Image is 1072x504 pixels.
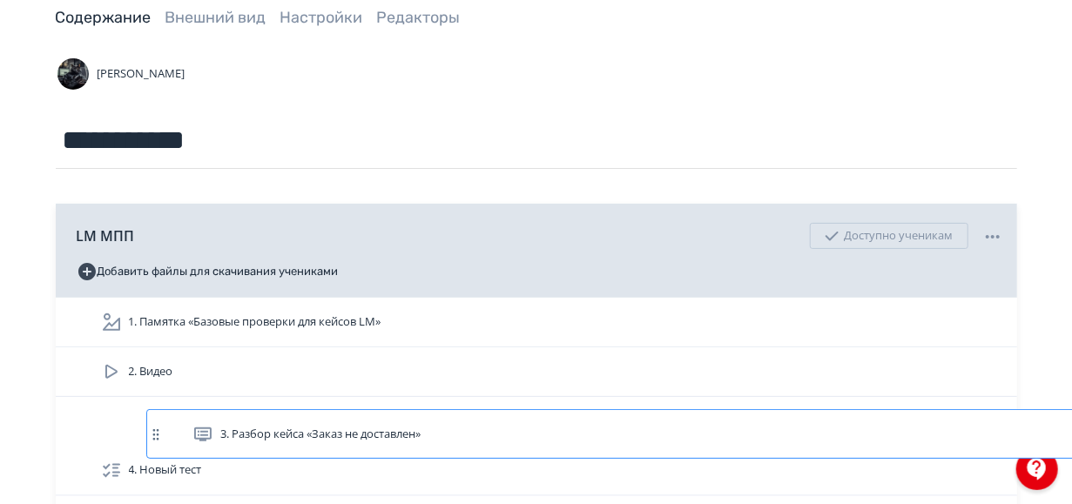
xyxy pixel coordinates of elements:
[98,65,185,83] span: [PERSON_NAME]
[56,57,91,91] img: Avatar
[77,258,339,286] button: Добавить файлы для скачивания учениками
[280,8,363,27] a: Настройки
[377,8,461,27] a: Редакторы
[77,225,135,246] span: LM МПП
[165,8,266,27] a: Внешний вид
[810,223,968,249] div: Доступно ученикам
[56,8,152,27] a: Содержание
